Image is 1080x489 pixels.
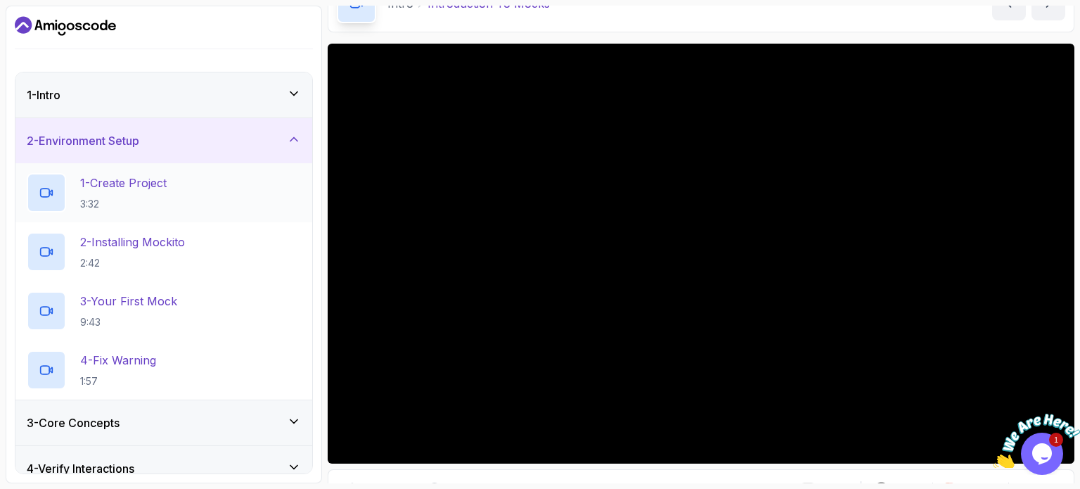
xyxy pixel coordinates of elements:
[27,173,301,212] button: 1-Create Project3:32
[15,15,116,37] a: Dashboard
[80,293,177,310] p: 3 - Your First Mock
[27,132,139,149] h3: 2 - Environment Setup
[15,400,312,445] button: 3-Core Concepts
[80,197,167,211] p: 3:32
[993,401,1080,468] iframe: chat widget
[27,232,301,272] button: 2-Installing Mockito2:42
[15,72,312,118] button: 1-Intro
[80,256,185,270] p: 2:42
[80,315,177,329] p: 9:43
[27,291,301,331] button: 3-Your First Mock9:43
[27,460,134,477] h3: 4 - Verify Interactions
[15,118,312,163] button: 2-Environment Setup
[27,414,120,431] h3: 3 - Core Concepts
[27,87,60,103] h3: 1 - Intro
[80,352,156,369] p: 4 - Fix Warning
[80,174,167,191] p: 1 - Create Project
[328,44,1074,464] iframe: 2 - Introduction to Mocks
[27,350,301,390] button: 4-Fix Warning1:57
[80,374,156,388] p: 1:57
[80,234,185,250] p: 2 - Installing Mockito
